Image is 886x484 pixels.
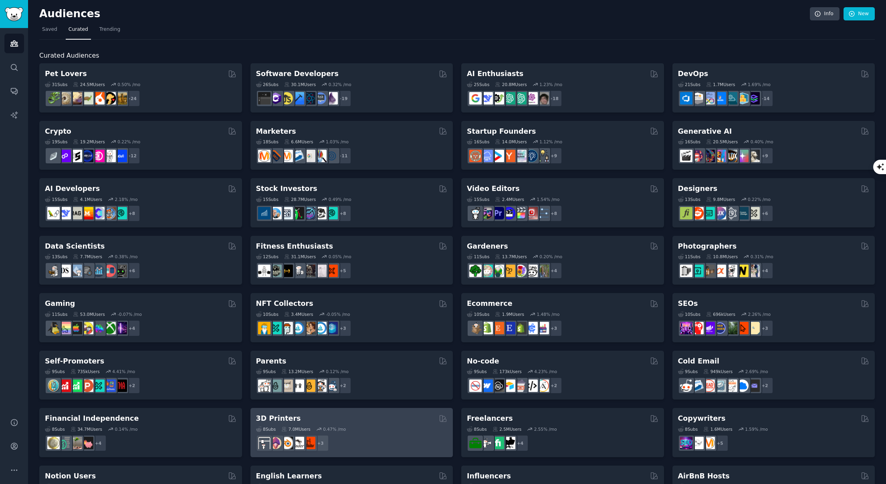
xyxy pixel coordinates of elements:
img: succulents [480,265,493,277]
img: AnalogCommunity [702,265,715,277]
img: ProductHunters [81,380,93,392]
img: PetAdvice [103,92,116,104]
img: parentsofmultiples [314,380,327,392]
div: -0.05 % /mo [326,311,350,317]
img: DeepSeek [480,92,493,104]
img: content_marketing [258,150,270,162]
img: XboxGamers [103,322,116,334]
div: 11 Sub s [45,311,67,317]
div: 1.12 % /mo [539,139,562,145]
div: 9 Sub s [45,369,65,374]
img: llmops [103,207,116,219]
img: UXDesign [714,207,726,219]
div: + 8 [335,205,351,222]
div: 1.23 % /mo [539,82,562,87]
div: 16 Sub s [678,139,700,145]
div: 0.22 % /mo [117,139,140,145]
div: 28.7M Users [284,197,316,202]
img: OpenseaMarket [314,322,327,334]
div: 1.54 % /mo [537,197,560,202]
img: finalcutpro [514,207,527,219]
div: 53.0M Users [73,311,105,317]
div: + 18 [545,90,562,107]
div: 19.2M Users [73,139,105,145]
div: 1.9M Users [495,311,524,317]
div: 18 Sub s [256,139,279,145]
img: learnjavascript [281,92,293,104]
img: SingleParents [269,380,282,392]
img: alphaandbetausers [92,380,105,392]
img: Emailmarketing [292,150,304,162]
img: NFTExchange [258,322,270,334]
img: Fiverr [492,437,504,449]
div: + 8 [545,205,562,222]
div: 4.1M Users [73,197,102,202]
img: ballpython [59,92,71,104]
img: chatgpt_prompts_ [514,92,527,104]
div: 3.4M Users [284,311,313,317]
img: Emailmarketing [691,380,704,392]
img: OnlineMarketing [325,150,338,162]
img: linux_gaming [47,322,60,334]
div: + 9 [757,147,773,164]
div: 24.5M Users [73,82,105,87]
img: physicaltherapy [314,265,327,277]
img: SEO_Digital_Marketing [680,322,692,334]
div: 2.18 % /mo [115,197,138,202]
img: 0xPolygon [59,150,71,162]
img: LeadGeneration [702,380,715,392]
img: selfpromotion [70,380,82,392]
img: postproduction [537,207,549,219]
img: GYM [258,265,270,277]
img: OpenSeaNFT [292,322,304,334]
img: coldemail [714,380,726,392]
div: 13.7M Users [495,254,527,259]
img: Airtable [503,380,515,392]
div: 11 Sub s [467,254,489,259]
div: 6.6M Users [284,139,313,145]
div: 21 Sub s [678,82,700,87]
img: analytics [92,265,105,277]
h2: Photographers [678,241,737,251]
div: 0.32 % /mo [329,82,351,87]
img: Adalo [537,380,549,392]
div: 696k Users [706,311,735,317]
img: AppIdeas [47,380,60,392]
img: AskMarketing [281,150,293,162]
h2: Fitness Enthusiasts [256,241,333,251]
div: -0.07 % /mo [117,311,142,317]
img: CryptoNews [103,150,116,162]
h2: No-code [467,356,499,366]
div: 12 Sub s [256,254,279,259]
img: datasets [103,265,116,277]
img: UKPersonalFinance [47,437,60,449]
a: Info [810,7,840,21]
img: beyondthebump [281,380,293,392]
img: logodesign [691,207,704,219]
img: KeepWriting [691,437,704,449]
img: PlatformEngineers [747,92,760,104]
div: 10.8M Users [706,254,738,259]
div: + 19 [335,90,351,107]
img: OpenAIDev [525,92,538,104]
img: aws_cdk [736,92,749,104]
img: dividends [258,207,270,219]
div: 14.0M Users [495,139,527,145]
img: growmybusiness [537,150,549,162]
img: TwitchStreaming [115,322,127,334]
img: Rag [70,207,82,219]
div: + 3 [757,320,773,337]
img: blender [281,437,293,449]
div: 1.48 % /mo [537,311,560,317]
img: ender3 [292,437,304,449]
img: forhire [469,437,482,449]
img: The_SEO [747,322,760,334]
div: + 11 [335,147,351,164]
img: SEO_cases [714,322,726,334]
img: NoCodeMovement [525,380,538,392]
img: nocodelowcode [514,380,527,392]
img: streetphotography [691,265,704,277]
img: gopro [469,207,482,219]
img: UI_Design [702,207,715,219]
img: reactnative [303,92,315,104]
